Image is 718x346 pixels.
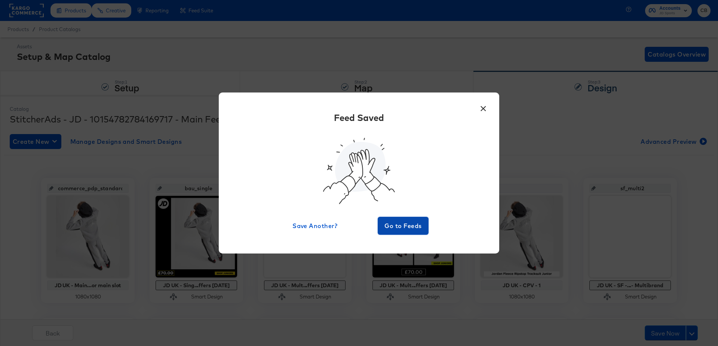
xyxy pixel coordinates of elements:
div: Feed Saved [334,111,384,124]
span: Go to Feeds [381,221,426,231]
button: Go to Feeds [378,217,429,235]
button: Save Another? [289,217,340,235]
span: Save Another? [292,221,337,231]
button: × [476,100,490,113]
